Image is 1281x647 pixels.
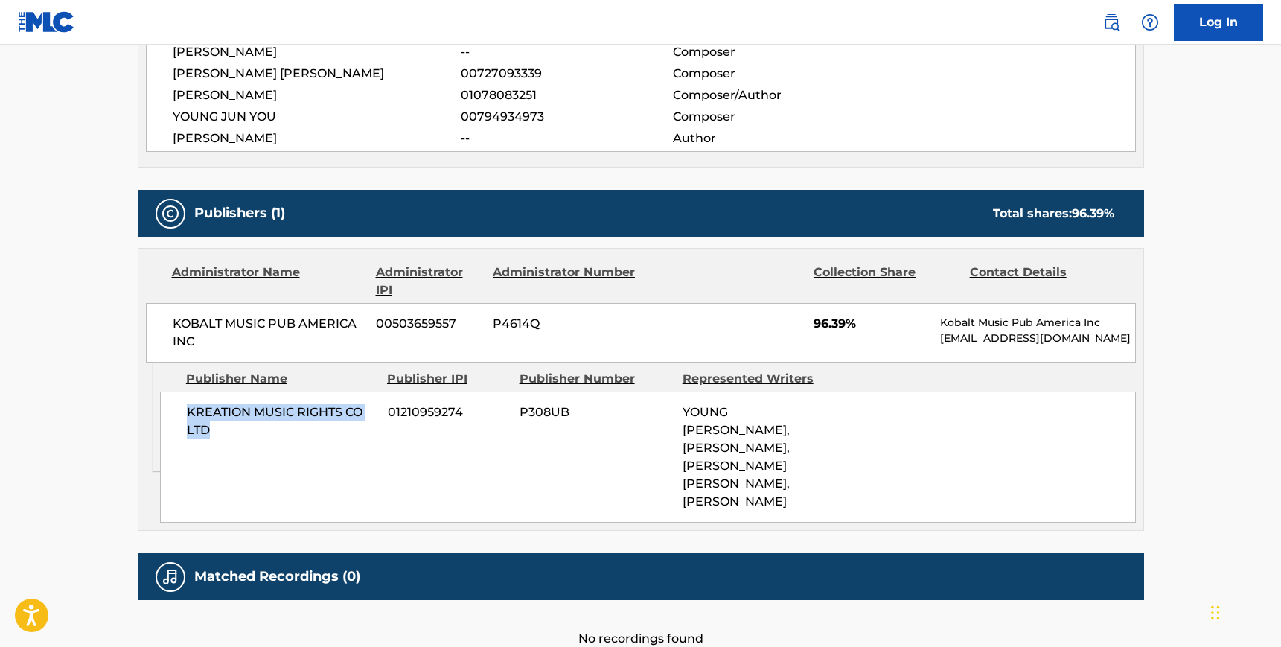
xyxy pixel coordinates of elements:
span: [PERSON_NAME] [173,130,461,147]
span: 00503659557 [376,315,482,333]
span: [PERSON_NAME] [173,86,461,104]
img: Publishers [162,205,179,223]
a: Log In [1174,4,1263,41]
div: Total shares: [993,205,1114,223]
span: 00727093339 [461,65,672,83]
p: [EMAIL_ADDRESS][DOMAIN_NAME] [940,331,1134,346]
span: KOBALT MUSIC PUB AMERICA INC [173,315,365,351]
span: -- [461,43,672,61]
span: Composer [673,43,866,61]
img: help [1141,13,1159,31]
p: Kobalt Music Pub America Inc [940,315,1134,331]
span: YOUNG JUN YOU [173,108,461,126]
img: Matched Recordings [162,568,179,586]
div: Collection Share [814,264,958,299]
span: 96.39 % [1072,206,1114,220]
h5: Matched Recordings (0) [194,568,360,585]
span: 01210959274 [388,404,508,421]
span: 96.39% [814,315,929,333]
span: Author [673,130,866,147]
h5: Publishers (1) [194,205,285,222]
div: Publisher Name [186,370,376,388]
img: search [1102,13,1120,31]
div: Publisher Number [520,370,671,388]
span: [PERSON_NAME] [173,43,461,61]
div: Publisher IPI [387,370,508,388]
a: Public Search [1096,7,1126,37]
span: 01078083251 [461,86,672,104]
span: -- [461,130,672,147]
div: Administrator Number [493,264,637,299]
div: Contact Details [970,264,1114,299]
span: YOUNG [PERSON_NAME], [PERSON_NAME], [PERSON_NAME] [PERSON_NAME], [PERSON_NAME] [683,405,790,509]
img: MLC Logo [18,11,75,33]
span: Composer/Author [673,86,866,104]
span: P4614Q [493,315,637,333]
iframe: Chat Widget [1207,576,1281,647]
span: [PERSON_NAME] [PERSON_NAME] [173,65,461,83]
div: Administrator IPI [376,264,482,299]
span: P308UB [520,404,671,421]
span: 00794934973 [461,108,672,126]
div: Represented Writers [683,370,834,388]
span: Composer [673,65,866,83]
span: Composer [673,108,866,126]
div: Administrator Name [172,264,365,299]
div: Help [1135,7,1165,37]
div: Drag [1211,590,1220,635]
span: KREATION MUSIC RIGHTS CO LTD [187,404,377,439]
